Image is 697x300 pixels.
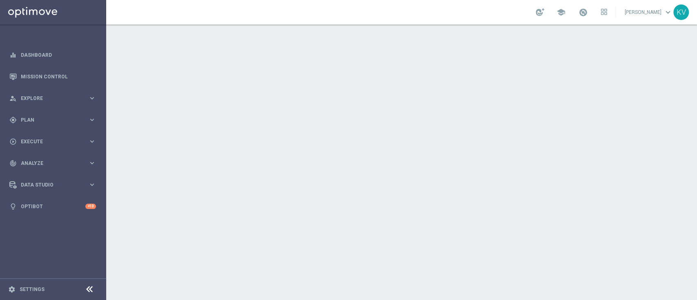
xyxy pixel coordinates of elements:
a: [PERSON_NAME]keyboard_arrow_down [624,6,673,18]
i: keyboard_arrow_right [88,138,96,145]
div: Analyze [9,160,88,167]
span: Explore [21,96,88,101]
div: Plan [9,116,88,124]
button: Mission Control [9,73,96,80]
button: Data Studio keyboard_arrow_right [9,182,96,188]
button: play_circle_outline Execute keyboard_arrow_right [9,138,96,145]
span: keyboard_arrow_down [664,8,673,17]
i: settings [8,286,16,293]
span: Data Studio [21,182,88,187]
i: equalizer [9,51,17,59]
button: equalizer Dashboard [9,52,96,58]
i: keyboard_arrow_right [88,94,96,102]
a: Mission Control [21,66,96,87]
button: track_changes Analyze keyboard_arrow_right [9,160,96,167]
span: school [557,8,566,17]
i: play_circle_outline [9,138,17,145]
div: Optibot [9,196,96,217]
span: Execute [21,139,88,144]
a: Optibot [21,196,85,217]
div: Mission Control [9,66,96,87]
div: Data Studio [9,181,88,189]
div: KV [673,4,689,20]
i: keyboard_arrow_right [88,181,96,189]
a: Dashboard [21,44,96,66]
button: lightbulb Optibot +10 [9,203,96,210]
span: Plan [21,118,88,122]
i: keyboard_arrow_right [88,116,96,124]
button: gps_fixed Plan keyboard_arrow_right [9,117,96,123]
a: Settings [20,287,45,292]
i: person_search [9,95,17,102]
div: Execute [9,138,88,145]
div: +10 [85,204,96,209]
i: track_changes [9,160,17,167]
span: Analyze [21,161,88,166]
div: Dashboard [9,44,96,66]
i: lightbulb [9,203,17,210]
i: keyboard_arrow_right [88,159,96,167]
button: person_search Explore keyboard_arrow_right [9,95,96,102]
div: Explore [9,95,88,102]
i: gps_fixed [9,116,17,124]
